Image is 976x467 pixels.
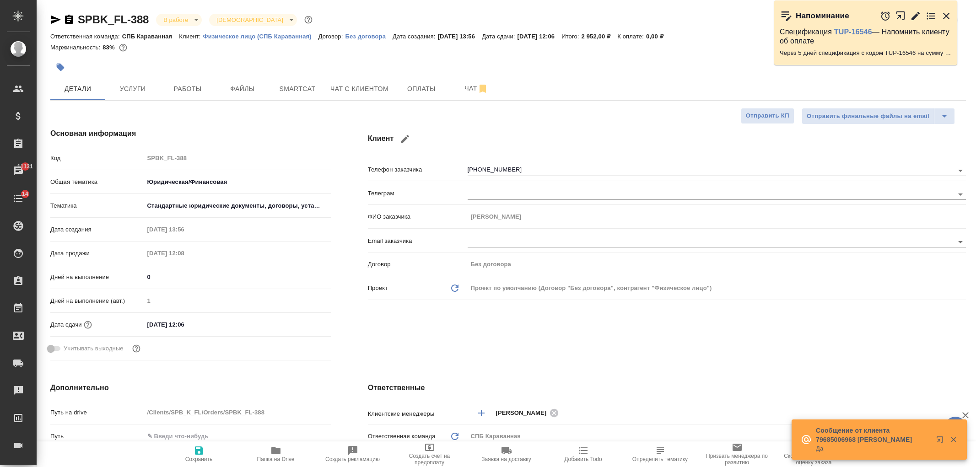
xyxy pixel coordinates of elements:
[185,456,213,462] span: Сохранить
[941,11,952,21] button: Закрыть
[802,108,955,124] div: split button
[50,296,144,306] p: Дней на выполнение (авт.)
[144,151,331,165] input: Пустое поле
[796,11,849,21] p: Напоминание
[144,294,331,307] input: Пустое поле
[944,435,963,444] button: Закрыть
[954,236,967,248] button: Open
[144,318,224,331] input: ✎ Введи что-нибудь
[111,83,155,95] span: Услуги
[50,273,144,282] p: Дней на выполнение
[144,406,331,419] input: Пустое поле
[468,441,545,467] button: Заявка на доставку
[582,33,618,40] p: 2 952,00 ₽
[122,33,179,40] p: СПБ Караванная
[617,33,646,40] p: К оплате:
[746,111,789,121] span: Отправить КП
[545,441,622,467] button: Добавить Todo
[12,162,38,171] span: 11131
[816,426,930,444] p: Сообщение от клиента 79685006968 [PERSON_NAME]
[50,432,144,441] p: Путь
[50,382,331,393] h4: Дополнительно
[954,164,967,177] button: Open
[314,441,391,467] button: Создать рекламацию
[368,165,468,174] p: Телефон заказчика
[117,42,129,54] button: 425.10 RUB;
[275,83,319,95] span: Smartcat
[391,441,468,467] button: Создать счет на предоплату
[368,189,468,198] p: Телеграм
[144,247,224,260] input: Пустое поле
[880,11,891,21] button: Отложить
[944,417,967,440] button: 🙏
[397,453,463,466] span: Создать счет на предоплату
[776,441,852,467] button: Скопировать ссылку на оценку заказа
[368,432,436,441] p: Ответственная команда
[622,441,699,467] button: Определить тематику
[564,456,602,462] span: Добавить Todo
[368,260,468,269] p: Договор
[780,27,952,46] p: Спецификация — Напомнить клиенту об оплате
[144,174,331,190] div: Юридическая/Финансовая
[161,441,237,467] button: Сохранить
[209,14,297,26] div: В работе
[102,44,117,51] p: 83%
[64,14,75,25] button: Скопировать ссылку
[50,128,331,139] h4: Основная информация
[302,14,314,26] button: Доп статусы указывают на важность/срочность заказа
[741,108,794,124] button: Отправить КП
[214,16,286,24] button: [DEMOGRAPHIC_DATA]
[910,11,921,21] button: Редактировать
[481,456,531,462] span: Заявка на доставку
[144,198,331,214] div: Стандартные юридические документы, договоры, уставы
[325,456,380,462] span: Создать рекламацию
[345,32,393,40] a: Без договора
[816,444,930,453] p: Да
[368,212,468,221] p: ФИО заказчика
[2,187,34,210] a: 14
[895,6,906,26] button: Открыть в новой вкладке
[834,28,872,36] a: TUP-16546
[203,32,318,40] a: Физическое лицо (СПБ Караванная)
[926,11,937,21] button: Перейти в todo
[221,83,264,95] span: Файлы
[166,83,210,95] span: Работы
[704,453,770,466] span: Призвать менеджера по развитию
[2,160,34,183] a: 11131
[78,13,149,26] a: SPBK_FL-388
[144,223,224,236] input: Пустое поле
[156,14,202,26] div: В работе
[468,258,966,271] input: Пустое поле
[237,441,314,467] button: Папка на Drive
[368,382,966,393] h4: Ответственные
[393,33,437,40] p: Дата создания:
[368,128,966,150] h4: Клиент
[16,189,34,199] span: 14
[50,320,82,329] p: Дата сдачи
[468,210,966,223] input: Пустое поле
[64,344,124,353] span: Учитывать выходные
[330,83,388,95] span: Чат с клиентом
[468,280,966,296] div: Проект по умолчанию (Договор "Без договора", контрагент "Физическое лицо")
[50,225,144,234] p: Дата создания
[50,57,70,77] button: Добавить тэг
[781,453,847,466] span: Скопировать ссылку на оценку заказа
[50,154,144,163] p: Код
[931,430,953,452] button: Открыть в новой вкладке
[632,456,688,462] span: Определить тематику
[345,33,393,40] p: Без договора
[368,409,468,419] p: Клиентские менеджеры
[50,14,61,25] button: Скопировать ссылку для ЯМессенджера
[482,33,517,40] p: Дата сдачи:
[82,319,94,331] button: Если добавить услуги и заполнить их объемом, то дата рассчитается автоматически
[468,429,966,444] div: СПБ Караванная
[477,83,488,94] svg: Отписаться
[399,83,443,95] span: Оплаты
[368,284,388,293] p: Проект
[518,33,562,40] p: [DATE] 12:06
[130,343,142,354] button: Выбери, если сб и вс нужно считать рабочими днями для выполнения заказа.
[56,83,100,95] span: Детали
[496,408,552,418] span: [PERSON_NAME]
[454,83,498,94] span: Чат
[438,33,482,40] p: [DATE] 13:56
